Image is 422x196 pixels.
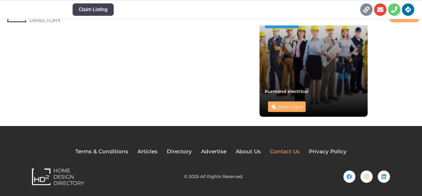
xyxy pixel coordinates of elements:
[137,148,158,156] a: Articles
[236,148,261,156] a: About Us
[167,148,192,156] a: Directory
[309,148,347,156] a: Privacy Policy
[278,104,303,110] a: Electricians
[75,148,128,156] a: Terms & Conditions
[201,148,226,156] a: Advertise
[184,174,243,179] h2: © 2025 All Rights Reserved.
[265,89,308,94] a: Kurmond electrical
[73,3,114,16] button: Claim Listing
[270,148,300,156] a: Contact Us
